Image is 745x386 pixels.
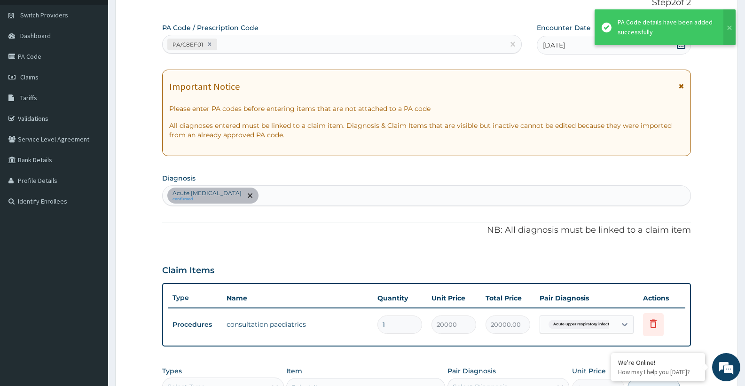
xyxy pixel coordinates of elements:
[49,53,158,65] div: Chat with us now
[169,121,684,140] p: All diagnoses entered must be linked to a claim item. Diagnosis & Claim Items that are visible bu...
[5,257,179,290] textarea: Type your message and hit 'Enter'
[20,73,39,81] span: Claims
[162,224,691,236] p: NB: All diagnosis must be linked to a claim item
[286,366,302,376] label: Item
[20,32,51,40] span: Dashboard
[170,39,204,50] div: PA/C8EF01
[373,289,427,307] th: Quantity
[447,366,496,376] label: Pair Diagnosis
[162,367,182,375] label: Types
[638,289,685,307] th: Actions
[549,320,617,329] span: Acute upper respiratory infect...
[154,5,177,27] div: Minimize live chat window
[162,173,196,183] label: Diagnosis
[427,289,481,307] th: Unit Price
[55,118,130,213] span: We're online!
[222,315,373,334] td: consultation paediatrics
[618,17,714,37] div: PA Code details have been added successfully
[169,104,684,113] p: Please enter PA codes before entering items that are not attached to a PA code
[572,366,606,376] label: Unit Price
[169,81,240,92] h1: Important Notice
[543,40,565,50] span: [DATE]
[222,289,373,307] th: Name
[168,316,222,333] td: Procedures
[173,197,242,202] small: confirmed
[173,189,242,197] p: Acute [MEDICAL_DATA]
[162,23,259,32] label: PA Code / Prescription Code
[618,368,698,376] p: How may I help you today?
[20,94,37,102] span: Tariffs
[618,358,698,367] div: We're Online!
[168,289,222,307] th: Type
[481,289,535,307] th: Total Price
[162,266,214,276] h3: Claim Items
[246,191,254,200] span: remove selection option
[17,47,38,71] img: d_794563401_company_1708531726252_794563401
[20,11,68,19] span: Switch Providers
[535,289,638,307] th: Pair Diagnosis
[537,23,591,32] label: Encounter Date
